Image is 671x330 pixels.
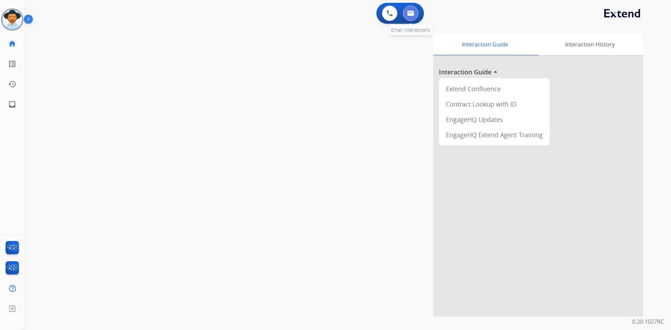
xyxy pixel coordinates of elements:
[442,81,547,96] div: Extend Confluence
[8,60,16,68] mat-icon: list_alt
[8,100,16,109] mat-icon: inbox
[536,34,643,55] div: Interaction History
[8,39,16,48] mat-icon: home
[2,10,22,29] img: avatar
[632,317,664,326] p: 0.20.1027RC
[442,96,547,112] div: Contract Lookup with ID
[8,80,16,88] mat-icon: history
[433,34,536,55] div: Interaction Guide
[442,112,547,127] div: EngageHQ Updates
[391,27,430,33] span: Email Interactions
[442,127,547,142] div: EngageHQ Extend Agent Training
